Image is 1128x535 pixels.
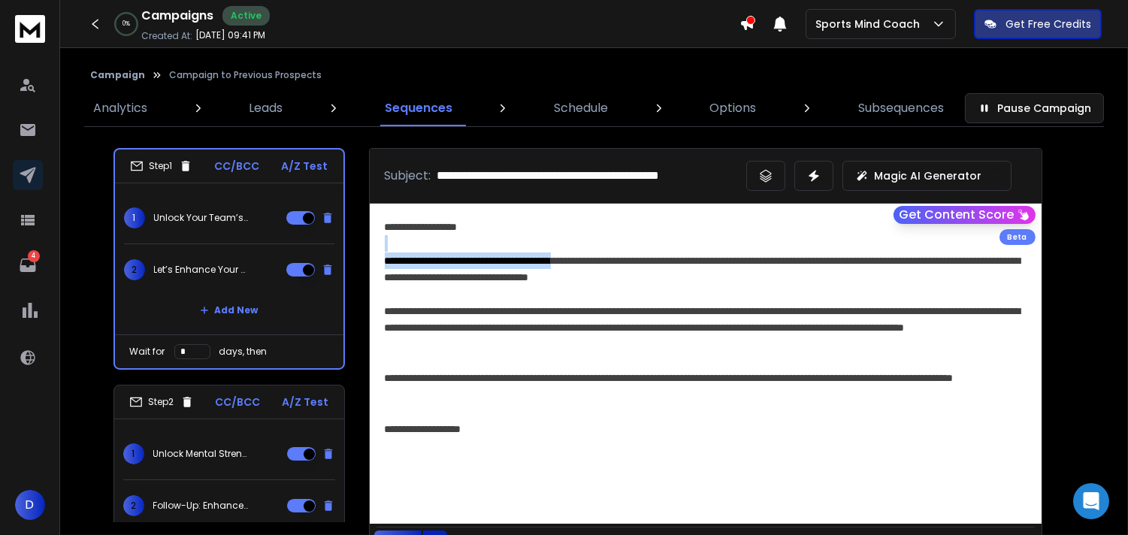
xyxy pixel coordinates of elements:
[974,9,1102,39] button: Get Free Credits
[554,99,608,117] p: Schedule
[188,295,271,325] button: Add New
[154,264,250,276] p: Let’s Enhance Your Team’s Mental Game!
[214,159,259,174] p: CC/BCC
[282,159,328,174] p: A/Z Test
[283,394,329,410] p: A/Z Test
[849,90,953,126] a: Subsequences
[84,90,156,126] a: Analytics
[123,443,144,464] span: 1
[216,394,261,410] p: CC/BCC
[124,259,145,280] span: 2
[13,250,43,280] a: 4
[154,212,250,224] p: Unlock Your Team’s Full Potential with Cognisport
[710,99,757,117] p: Options
[113,148,345,370] li: Step1CC/BCCA/Z Test1Unlock Your Team’s Full Potential with Cognisport2Let’s Enhance Your Team’s M...
[875,168,982,183] p: Magic AI Generator
[141,7,213,25] h1: Campaigns
[545,90,617,126] a: Schedule
[130,346,165,358] p: Wait for
[124,207,145,228] span: 1
[169,69,322,81] p: Campaign to Previous Prospects
[249,99,283,117] p: Leads
[894,206,1036,224] button: Get Content Score
[1073,483,1109,519] div: Open Intercom Messenger
[815,17,926,32] p: Sports Mind Coach
[965,93,1104,123] button: Pause Campaign
[219,346,268,358] p: days, then
[93,99,147,117] p: Analytics
[129,395,194,409] div: Step 2
[123,495,144,516] span: 2
[15,490,45,520] button: D
[999,229,1036,245] div: Beta
[130,159,192,173] div: Step 1
[842,161,1012,191] button: Magic AI Generator
[385,167,431,185] p: Subject:
[376,90,461,126] a: Sequences
[240,90,292,126] a: Leads
[195,29,265,41] p: [DATE] 09:41 PM
[701,90,766,126] a: Options
[141,30,192,42] p: Created At:
[153,448,249,460] p: Unlock Mental Strength for Your Team
[385,99,452,117] p: Sequences
[1006,17,1091,32] p: Get Free Credits
[222,6,270,26] div: Active
[858,99,944,117] p: Subsequences
[90,69,145,81] button: Campaign
[153,500,249,512] p: Follow-Up: Enhance Your Team’s Mental Game
[122,20,130,29] p: 0 %
[15,15,45,43] img: logo
[28,250,40,262] p: 4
